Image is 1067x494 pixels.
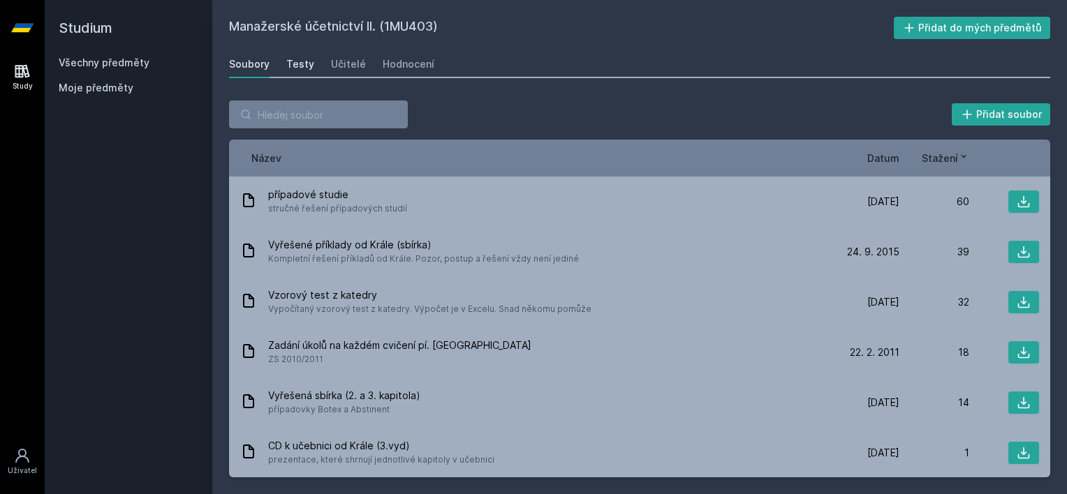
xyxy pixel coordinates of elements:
span: 24. 9. 2015 [847,245,899,259]
span: stručné řešení případových studií [268,202,407,216]
div: Uživatel [8,465,37,476]
div: Učitelé [331,57,366,71]
span: Vyřešené příklady od Krále (sbírka) [268,238,579,252]
div: 39 [899,245,969,259]
span: CD k učebnici od Krále (3.vyd) [268,439,494,453]
span: 22. 2. 2011 [850,345,899,359]
div: Study [13,81,33,91]
input: Hledej soubor [229,100,408,128]
a: Uživatel [3,440,42,483]
div: Hodnocení [383,57,434,71]
span: Vypočítaný vzorový test z katedry. Výpočet je v Excelu. Snad někomu pomůže [268,302,591,316]
span: případovky Botex a Abstinent [268,403,420,417]
a: Testy [286,50,314,78]
div: 60 [899,195,969,209]
button: Přidat soubor [952,103,1051,126]
a: Soubory [229,50,270,78]
span: Moje předměty [59,81,133,95]
span: ZS 2010/2011 [268,352,531,366]
span: [DATE] [867,195,899,209]
button: Datum [867,151,899,165]
span: Vzorový test z katedry [268,288,591,302]
a: Všechny předměty [59,57,149,68]
span: Stažení [922,151,958,165]
button: Přidat do mých předmětů [894,17,1051,39]
a: Učitelé [331,50,366,78]
span: [DATE] [867,446,899,460]
div: Soubory [229,57,270,71]
div: 1 [899,446,969,460]
span: případové studie [268,188,407,202]
button: Název [251,151,281,165]
div: 18 [899,345,969,359]
h2: Manažerské účetnictví II. (1MU403) [229,17,894,39]
a: Hodnocení [383,50,434,78]
span: Kompletní řešení příkladů od Krále. Pozor, postup a řešení vždy není jediné [268,252,579,266]
span: prezentace, které shrnují jednotlivé kapitoly v učebnici [268,453,494,467]
span: Zadání úkolů na každém cvičení pí. [GEOGRAPHIC_DATA] [268,338,531,352]
button: Stažení [922,151,969,165]
div: Testy [286,57,314,71]
span: Vyřešená sbírka (2. a 3. kapitola) [268,389,420,403]
div: 14 [899,396,969,410]
span: [DATE] [867,396,899,410]
div: 32 [899,295,969,309]
span: [DATE] [867,295,899,309]
a: Study [3,56,42,98]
